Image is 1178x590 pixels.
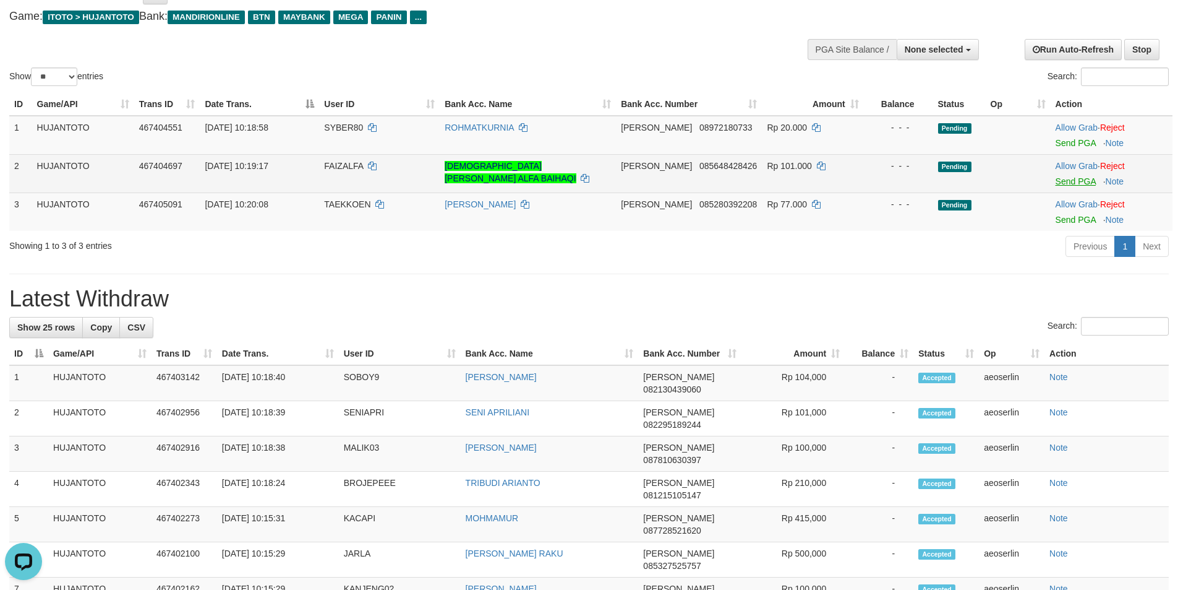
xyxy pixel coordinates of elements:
a: Copy [82,317,120,338]
a: SENI APRILIANI [466,407,529,417]
a: Note [1049,513,1068,523]
a: Note [1106,215,1124,225]
a: Run Auto-Refresh [1025,39,1122,60]
th: ID [9,93,32,116]
span: [PERSON_NAME] [643,478,714,488]
a: Note [1049,372,1068,382]
td: [DATE] 10:18:24 [217,472,339,507]
td: Rp 101,000 [741,401,845,436]
span: SYBER80 [324,123,363,132]
td: · [1051,154,1172,193]
span: [PERSON_NAME] [643,549,714,558]
a: Reject [1100,161,1125,171]
td: HUJANTOTO [32,116,134,155]
th: Bank Acc. Number: activate to sort column ascending [616,93,762,116]
th: ID: activate to sort column descending [9,342,48,365]
span: Accepted [918,408,955,419]
td: SOBOY9 [339,365,461,401]
a: Stop [1124,39,1159,60]
span: Copy 082130439060 to clipboard [643,384,701,394]
th: Status [933,93,986,116]
td: 4 [9,472,48,507]
span: Copy 087728521620 to clipboard [643,526,701,536]
td: - [845,365,913,401]
span: · [1056,199,1100,209]
span: Pending [938,123,971,134]
th: Bank Acc. Name: activate to sort column ascending [461,342,639,365]
td: JARLA [339,542,461,578]
span: [PERSON_NAME] [643,407,714,417]
td: Rp 100,000 [741,436,845,472]
td: aeoserlin [979,472,1044,507]
td: HUJANTOTO [48,542,152,578]
span: FAIZALFA [324,161,363,171]
div: - - - [869,121,928,134]
span: [DATE] 10:19:17 [205,161,268,171]
div: PGA Site Balance / [808,39,897,60]
span: Rp 101.000 [767,161,811,171]
a: CSV [119,317,153,338]
input: Search: [1081,317,1169,336]
a: [PERSON_NAME] [466,372,537,382]
h1: Latest Withdraw [9,287,1169,311]
span: 467404551 [139,123,182,132]
span: [PERSON_NAME] [643,372,714,382]
a: Next [1135,236,1169,257]
a: Note [1106,176,1124,186]
td: · [1051,193,1172,231]
label: Search: [1048,317,1169,336]
a: Reject [1100,199,1125,209]
h4: Game: Bank: [9,11,773,23]
td: 467402100 [152,542,217,578]
span: · [1056,123,1100,132]
button: Open LiveChat chat widget [5,5,42,42]
span: [PERSON_NAME] [621,123,692,132]
span: Accepted [918,443,955,454]
a: Allow Grab [1056,199,1098,209]
a: [PERSON_NAME] [466,443,537,453]
th: Action [1044,342,1169,365]
span: ITOTO > HUJANTOTO [43,11,139,24]
th: Amount: activate to sort column ascending [762,93,863,116]
td: - [845,542,913,578]
td: [DATE] 10:15:29 [217,542,339,578]
th: Trans ID: activate to sort column ascending [134,93,200,116]
span: Accepted [918,514,955,524]
div: - - - [869,198,928,210]
span: None selected [905,45,963,54]
a: Note [1049,407,1068,417]
span: MEGA [333,11,369,24]
td: 1 [9,365,48,401]
a: Allow Grab [1056,123,1098,132]
th: User ID: activate to sort column ascending [339,342,461,365]
th: Op: activate to sort column ascending [986,93,1051,116]
th: Date Trans.: activate to sort column ascending [217,342,339,365]
span: Copy 08972180733 to clipboard [699,123,753,132]
td: - [845,472,913,507]
td: 467403142 [152,365,217,401]
td: 2 [9,401,48,436]
td: [DATE] 10:18:39 [217,401,339,436]
span: Show 25 rows [17,323,75,332]
td: Rp 210,000 [741,472,845,507]
span: [PERSON_NAME] [621,199,692,209]
span: Rp 20.000 [767,123,807,132]
th: Balance: activate to sort column ascending [845,342,913,365]
a: Send PGA [1056,138,1096,148]
th: Game/API: activate to sort column ascending [48,342,152,365]
th: User ID: activate to sort column ascending [319,93,440,116]
th: Action [1051,93,1172,116]
span: [PERSON_NAME] [643,443,714,453]
span: · [1056,161,1100,171]
span: Copy 081215105147 to clipboard [643,490,701,500]
td: 467402273 [152,507,217,542]
th: Bank Acc. Name: activate to sort column ascending [440,93,616,116]
td: aeoserlin [979,365,1044,401]
span: [DATE] 10:20:08 [205,199,268,209]
th: Date Trans.: activate to sort column descending [200,93,319,116]
td: aeoserlin [979,436,1044,472]
span: Copy 082295189244 to clipboard [643,420,701,430]
span: 467405091 [139,199,182,209]
td: HUJANTOTO [32,154,134,193]
span: [PERSON_NAME] [621,161,692,171]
